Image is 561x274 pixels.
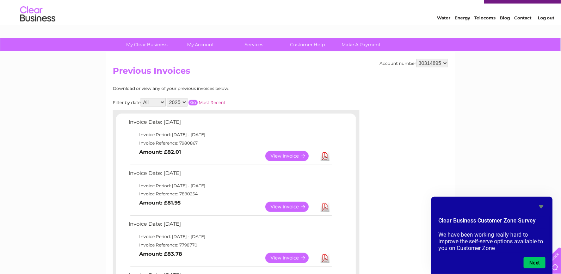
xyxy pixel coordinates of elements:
td: Invoice Date: [DATE] [127,169,333,182]
p: We have been working really hard to improve the self-serve options available to you on Customer Zone [438,231,545,251]
a: Telecoms [474,30,495,35]
a: Make A Payment [332,38,390,51]
b: Amount: £82.01 [139,149,181,155]
a: Download [321,253,329,263]
img: logo.png [20,18,56,40]
a: Log out [538,30,554,35]
b: Amount: £83.78 [139,251,182,257]
td: Invoice Reference: 7798770 [127,241,333,249]
a: Energy [455,30,470,35]
h2: Previous Invoices [113,66,448,79]
div: Clear Business is a trading name of Verastar Limited (registered in [GEOGRAPHIC_DATA] No. 3667643... [115,4,448,34]
a: Customer Help [279,38,337,51]
a: View [265,253,317,263]
td: Invoice Reference: 7980867 [127,139,333,147]
h2: Clear Business Customer Zone Survey [438,217,545,229]
td: Invoice Date: [DATE] [127,117,333,130]
a: Water [437,30,450,35]
a: Download [321,202,329,212]
a: Contact [514,30,531,35]
div: Download or view any of your previous invoices below. [113,86,298,91]
td: Invoice Period: [DATE] - [DATE] [127,182,333,190]
td: Invoice Date: [DATE] [127,219,333,232]
a: 0333 014 3131 [428,4,477,12]
div: Filter by date [113,98,298,106]
button: Hide survey [537,202,545,211]
a: View [265,151,317,161]
a: Services [225,38,283,51]
a: View [265,202,317,212]
a: My Clear Business [118,38,176,51]
td: Invoice Period: [DATE] - [DATE] [127,232,333,241]
b: Amount: £81.95 [139,200,181,206]
div: Clear Business Customer Zone Survey [438,202,545,268]
button: Next question [524,257,545,268]
div: Account number [380,59,448,67]
a: Most Recent [199,100,226,105]
a: My Account [172,38,230,51]
a: Download [321,151,329,161]
td: Invoice Period: [DATE] - [DATE] [127,130,333,139]
td: Invoice Reference: 7890254 [127,190,333,198]
a: Blog [500,30,510,35]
